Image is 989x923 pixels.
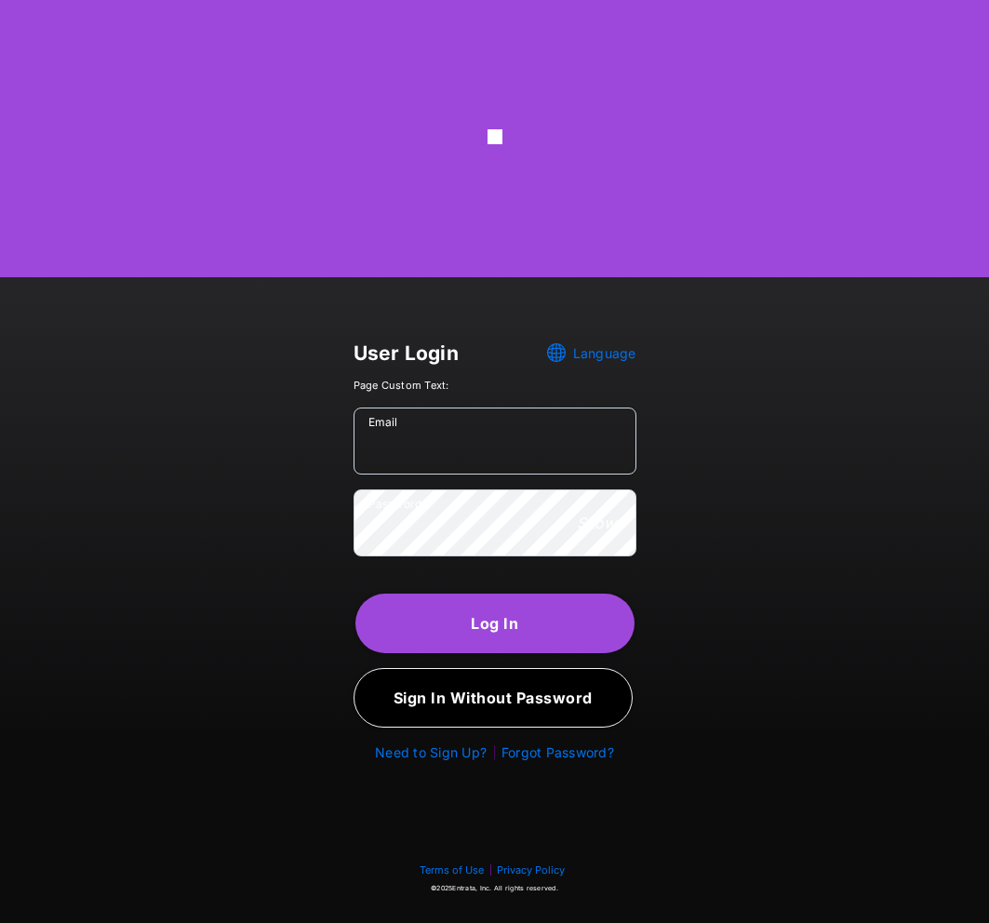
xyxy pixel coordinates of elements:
[375,744,487,760] a: Need to Sign Up?
[354,341,459,365] span: User Login
[354,884,636,894] p: © 2025 Entrata, Inc. All rights reserved.
[354,668,633,728] button: Sign In Without Password
[571,513,621,533] button: Show
[355,594,635,653] button: Log In
[501,744,614,760] a: Forgot Password?
[354,379,449,392] span: Page Custom Text:
[420,863,484,876] button: Terms of Use
[491,863,570,877] button: Privacy Policy
[547,343,636,362] a: Language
